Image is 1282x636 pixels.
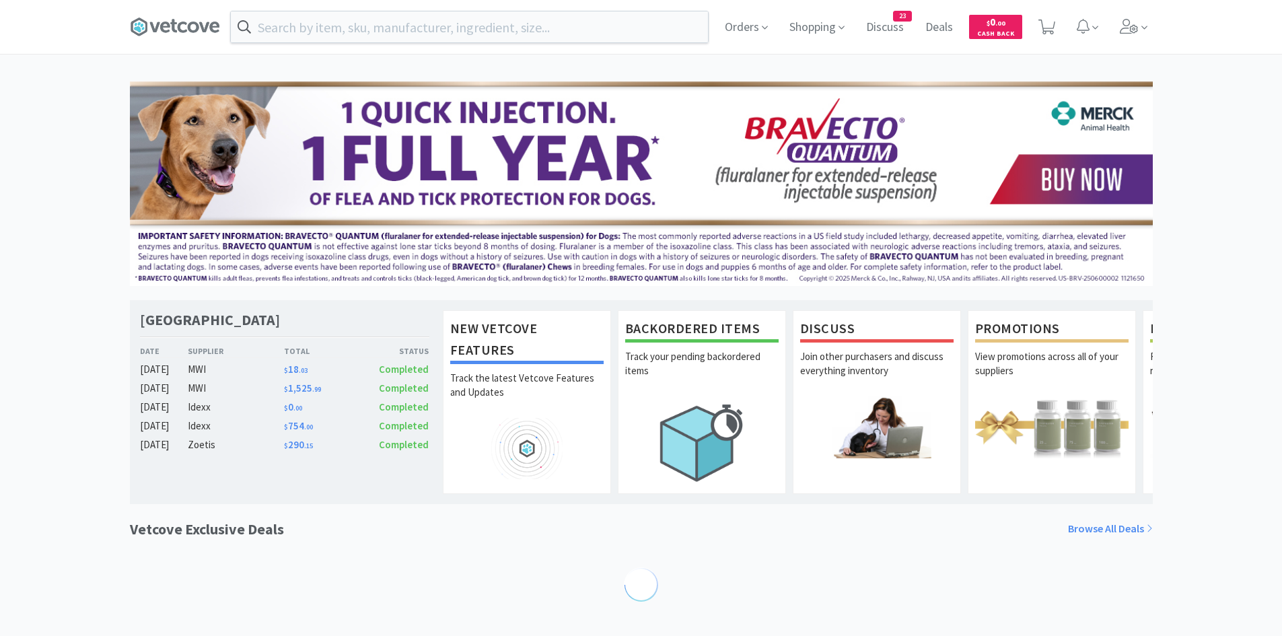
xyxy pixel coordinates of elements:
[379,438,429,451] span: Completed
[450,318,604,364] h1: New Vetcove Features
[379,382,429,394] span: Completed
[977,30,1014,39] span: Cash Back
[995,19,1005,28] span: . 00
[357,345,429,357] div: Status
[188,399,284,415] div: Idexx
[1068,520,1153,538] a: Browse All Deals
[140,418,429,434] a: [DATE]Idexx$754.00Completed
[130,81,1153,286] img: 3ffb5edee65b4d9ab6d7b0afa510b01f.jpg
[894,11,911,21] span: 23
[304,441,313,450] span: . 15
[450,371,604,418] p: Track the latest Vetcove Features and Updates
[625,318,779,343] h1: Backordered Items
[188,418,284,434] div: Idexx
[793,310,961,493] a: DiscussJoin other purchasers and discuss everything inventory
[987,19,990,28] span: $
[284,363,308,376] span: 18
[379,419,429,432] span: Completed
[140,399,188,415] div: [DATE]
[625,349,779,396] p: Track your pending backordered items
[140,380,429,396] a: [DATE]MWI$1,525.99Completed
[975,396,1129,458] img: hero_promotions.png
[800,349,954,396] p: Join other purchasers and discuss everything inventory
[140,310,280,330] h1: [GEOGRAPHIC_DATA]
[284,400,302,413] span: 0
[975,349,1129,396] p: View promotions across all of your suppliers
[800,396,954,458] img: hero_discuss.png
[284,404,288,413] span: $
[140,399,429,415] a: [DATE]Idexx$0.00Completed
[140,361,429,378] a: [DATE]MWI$18.03Completed
[284,366,288,375] span: $
[968,310,1136,493] a: PromotionsView promotions across all of your suppliers
[975,318,1129,343] h1: Promotions
[188,361,284,378] div: MWI
[450,418,604,479] img: hero_feature_roadmap.png
[140,437,188,453] div: [DATE]
[987,15,1005,28] span: 0
[188,345,284,357] div: Supplier
[625,396,779,489] img: hero_backorders.png
[379,363,429,376] span: Completed
[284,385,288,394] span: $
[800,318,954,343] h1: Discuss
[861,22,909,34] a: Discuss23
[284,419,313,432] span: 754
[284,345,357,357] div: Total
[299,366,308,375] span: . 03
[188,380,284,396] div: MWI
[188,437,284,453] div: Zoetis
[140,345,188,357] div: Date
[130,518,284,541] h1: Vetcove Exclusive Deals
[304,423,313,431] span: . 00
[443,310,611,493] a: New Vetcove FeaturesTrack the latest Vetcove Features and Updates
[284,382,321,394] span: 1,525
[284,423,288,431] span: $
[140,361,188,378] div: [DATE]
[284,438,313,451] span: 290
[140,437,429,453] a: [DATE]Zoetis$290.15Completed
[231,11,708,42] input: Search by item, sku, manufacturer, ingredient, size...
[920,22,958,34] a: Deals
[140,418,188,434] div: [DATE]
[284,441,288,450] span: $
[969,9,1022,45] a: $0.00Cash Back
[140,380,188,396] div: [DATE]
[379,400,429,413] span: Completed
[618,310,786,493] a: Backordered ItemsTrack your pending backordered items
[293,404,302,413] span: . 00
[312,385,321,394] span: . 99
